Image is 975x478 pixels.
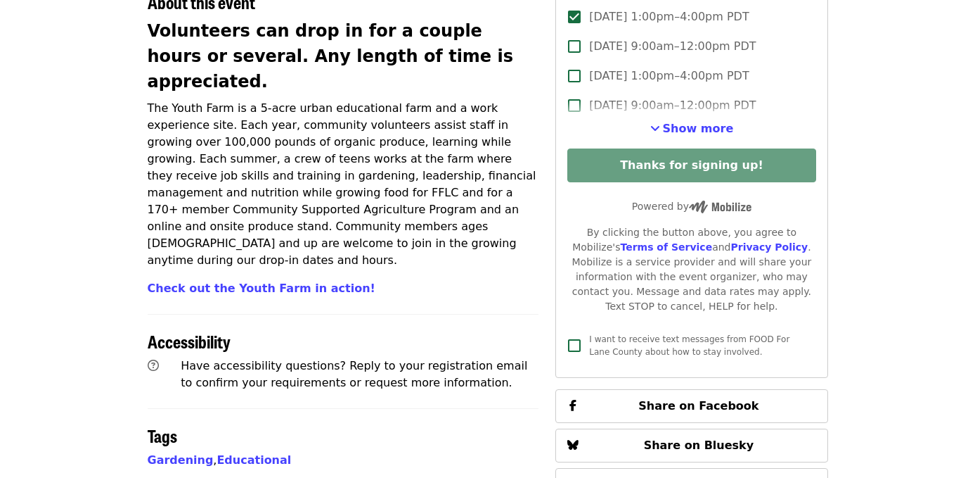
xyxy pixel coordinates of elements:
img: Powered by Mobilize [689,201,751,213]
span: , [148,453,217,467]
span: Have accessibility questions? Reply to your registration email to confirm your requirements or re... [181,359,527,389]
i: question-circle icon [148,359,159,372]
span: Show more [663,122,734,135]
span: Tags [148,423,177,448]
a: Educational [217,453,291,467]
span: Share on Facebook [638,399,758,413]
span: Powered by [632,201,751,212]
a: Gardening [148,453,214,467]
div: By clicking the button above, you agree to Mobilize's and . Mobilize is a service provider and wi... [567,225,815,314]
a: Privacy Policy [730,241,808,253]
button: Thanks for signing up! [567,149,815,182]
p: The Youth Farm is a 5-acre urban educational farm and a work experience site. Each year, communit... [148,100,539,269]
span: [DATE] 1:00pm–4:00pm PDT [589,8,749,25]
span: Share on Bluesky [644,439,754,452]
span: I want to receive text messages from FOOD For Lane County about how to stay involved. [589,334,789,357]
a: Terms of Service [620,241,712,253]
button: Share on Bluesky [555,429,827,463]
button: Share on Facebook [555,389,827,423]
span: [DATE] 9:00am–12:00pm PDT [589,38,756,55]
span: [DATE] 9:00am–12:00pm PDT [589,97,756,114]
span: Accessibility [148,329,231,353]
a: Check out the Youth Farm in action! [148,282,375,295]
button: See more timeslots [650,120,734,137]
h2: Volunteers can drop in for a couple hours or several. Any length of time is appreciated. [148,18,539,94]
span: [DATE] 1:00pm–4:00pm PDT [589,68,749,84]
